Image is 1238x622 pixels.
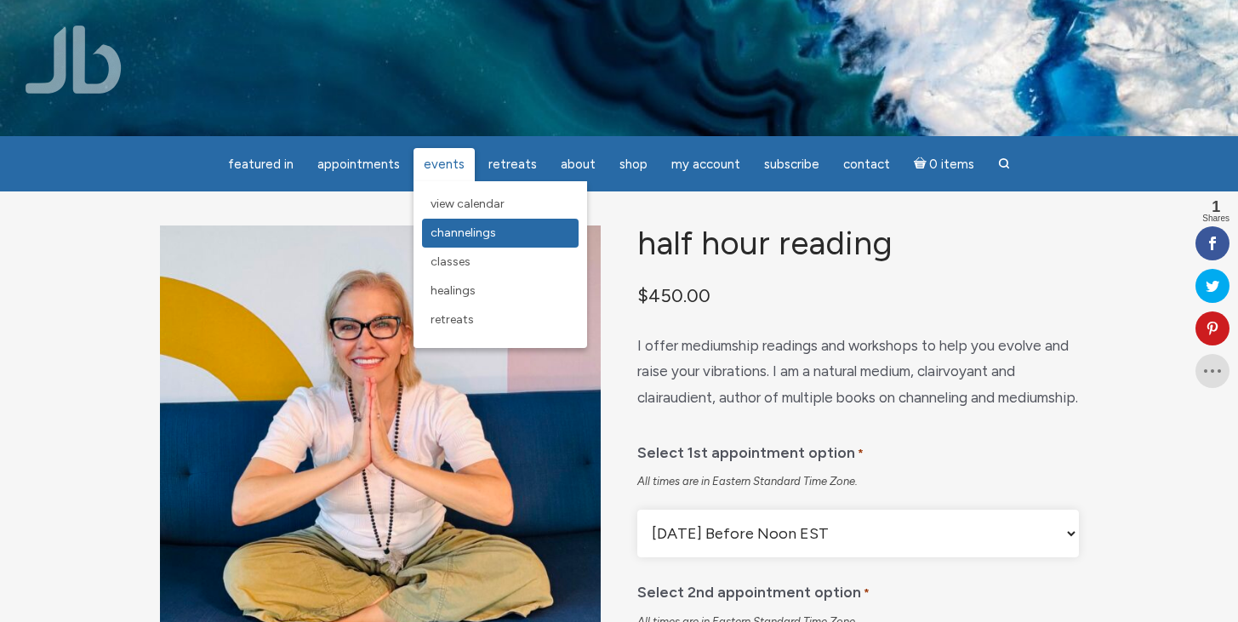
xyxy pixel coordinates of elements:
label: Select 2nd appointment option [637,571,870,608]
div: All times are in Eastern Standard Time Zone. [637,474,1078,489]
span: Classes [431,254,471,269]
span: Healings [431,283,476,298]
span: featured in [228,157,294,172]
span: Retreats [488,157,537,172]
a: Subscribe [754,148,830,181]
span: Events [424,157,465,172]
bdi: 450.00 [637,284,710,306]
span: Appointments [317,157,400,172]
span: About [561,157,596,172]
a: featured in [218,148,304,181]
a: Events [414,148,475,181]
img: Jamie Butler. The Everyday Medium [26,26,122,94]
a: Appointments [307,148,410,181]
span: View Calendar [431,197,505,211]
h1: Half Hour Reading [637,225,1078,262]
label: Select 1st appointment option [637,431,864,468]
span: Retreats [431,312,474,327]
a: Channelings [422,219,579,248]
span: $ [637,284,648,306]
a: About [551,148,606,181]
a: View Calendar [422,190,579,219]
span: Channelings [431,225,496,240]
a: My Account [661,148,750,181]
span: Shop [619,157,648,172]
p: I offer mediumship readings and workshops to help you evolve and raise your vibrations. I am a na... [637,333,1078,411]
span: Subscribe [764,157,819,172]
span: 0 items [929,158,974,171]
span: Contact [843,157,890,172]
a: Contact [833,148,900,181]
a: Retreats [478,148,547,181]
a: Shop [609,148,658,181]
a: Retreats [422,305,579,334]
span: 1 [1202,199,1229,214]
span: My Account [671,157,740,172]
span: Shares [1202,214,1229,223]
a: Classes [422,248,579,277]
a: Cart0 items [904,146,985,181]
a: Healings [422,277,579,305]
i: Cart [914,157,930,172]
